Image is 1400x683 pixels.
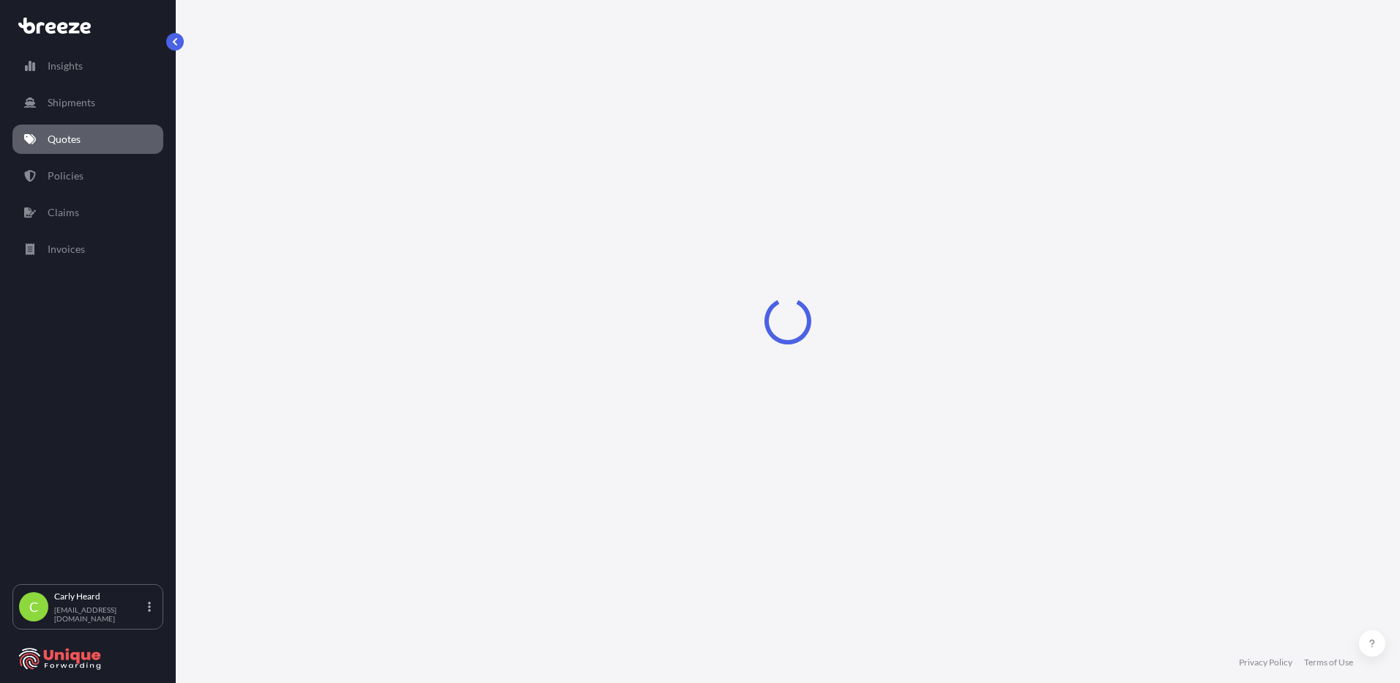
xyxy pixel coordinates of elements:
[12,125,163,154] a: Quotes
[48,95,95,110] p: Shipments
[54,591,145,602] p: Carly Heard
[12,198,163,227] a: Claims
[48,169,83,183] p: Policies
[12,235,163,264] a: Invoices
[12,161,163,191] a: Policies
[1239,657,1292,668] a: Privacy Policy
[48,242,85,256] p: Invoices
[18,647,103,671] img: organization-logo
[12,51,163,81] a: Insights
[29,599,38,614] span: C
[54,605,145,623] p: [EMAIL_ADDRESS][DOMAIN_NAME]
[1304,657,1353,668] a: Terms of Use
[12,88,163,117] a: Shipments
[48,59,83,73] p: Insights
[48,132,81,147] p: Quotes
[48,205,79,220] p: Claims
